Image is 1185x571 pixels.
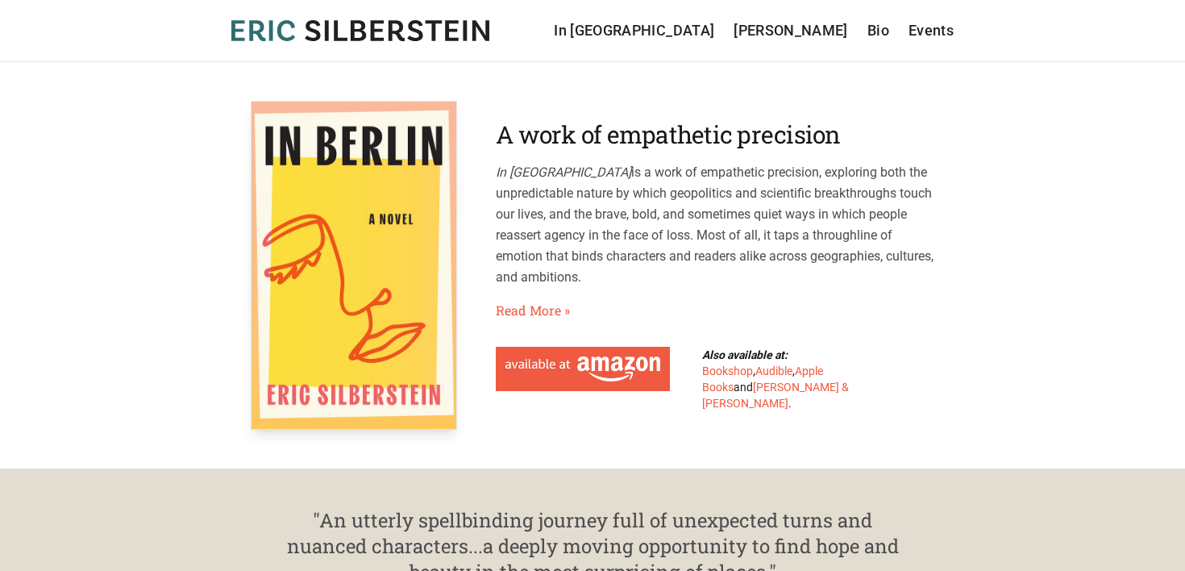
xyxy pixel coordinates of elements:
p: is a work of empathetic precision, exploring both the unpredictable nature by which geopolitics a... [496,162,934,288]
em: In [GEOGRAPHIC_DATA] [496,165,631,180]
a: In [GEOGRAPHIC_DATA] [554,19,714,42]
span: » [564,301,570,320]
a: Bookshop [702,365,753,377]
a: Audible [755,365,792,377]
a: Bio [867,19,889,42]
a: Available at Amazon [496,347,670,391]
a: [PERSON_NAME] [734,19,848,42]
div: , , and . [702,347,870,411]
a: Events [908,19,954,42]
a: Read More» [496,301,570,320]
a: [PERSON_NAME] & [PERSON_NAME] [702,381,849,410]
img: Available at Amazon [505,356,660,381]
b: Also available at: [702,348,788,361]
h2: A work of empathetic precision [496,120,934,149]
a: Apple Books [702,365,823,394]
img: In Berlin [251,101,457,430]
